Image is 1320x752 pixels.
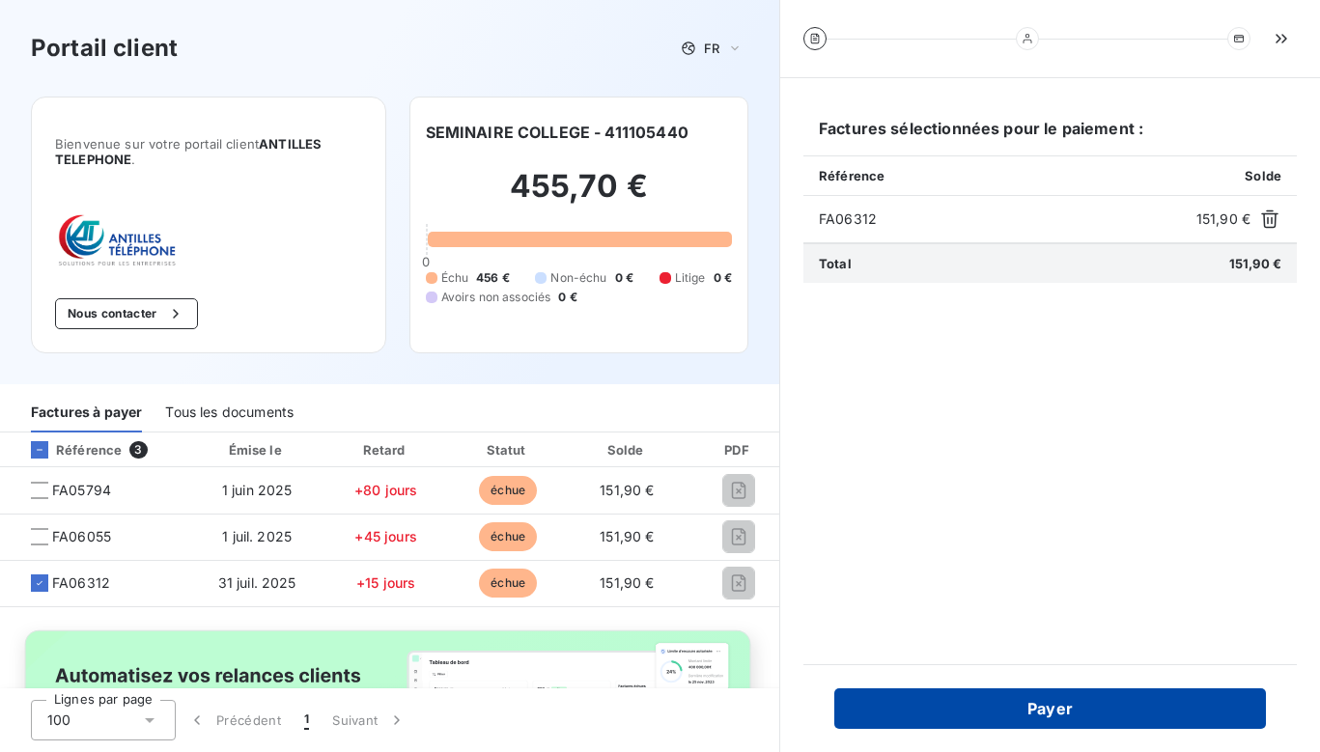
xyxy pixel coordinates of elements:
[321,700,418,740] button: Suivant
[1229,256,1281,271] span: 151,90 €
[31,392,142,432] div: Factures à payer
[55,136,322,167] span: ANTILLES TELEPHONE
[819,209,1189,229] span: FA06312
[479,569,537,598] span: échue
[304,710,309,730] span: 1
[55,213,179,267] img: Company logo
[479,476,537,505] span: échue
[803,117,1297,155] h6: Factures sélectionnées pour le paiement :
[452,440,565,460] div: Statut
[328,440,444,460] div: Retard
[714,269,732,287] span: 0 €
[52,527,111,546] span: FA06055
[600,482,654,498] span: 151,90 €
[15,441,122,459] div: Référence
[441,269,469,287] span: Échu
[293,700,321,740] button: 1
[354,482,417,498] span: +80 jours
[675,269,706,287] span: Litige
[600,528,654,544] span: 151,90 €
[165,392,294,432] div: Tous les documents
[52,573,110,593] span: FA06312
[31,31,178,66] h3: Portail client
[615,269,633,287] span: 0 €
[479,522,537,551] span: échue
[704,41,719,56] span: FR
[55,298,198,329] button: Nous contacter
[194,440,321,460] div: Émise le
[426,167,733,225] h2: 455,70 €
[55,136,362,167] span: Bienvenue sur votre portail client .
[819,168,885,183] span: Référence
[176,700,293,740] button: Précédent
[52,481,111,500] span: FA05794
[476,269,510,287] span: 456 €
[222,482,293,498] span: 1 juin 2025
[47,710,70,730] span: 100
[573,440,683,460] div: Solde
[129,441,147,459] span: 3
[558,289,576,306] span: 0 €
[222,528,292,544] span: 1 juil. 2025
[819,256,852,271] span: Total
[550,269,606,287] span: Non-échu
[1196,209,1250,229] span: 151,90 €
[422,254,430,269] span: 0
[218,574,296,591] span: 31 juil. 2025
[600,574,654,591] span: 151,90 €
[426,121,688,144] h6: SEMINAIRE COLLEGE - 411105440
[354,528,416,544] span: +45 jours
[1245,168,1281,183] span: Solde
[834,688,1266,729] button: Payer
[356,574,415,591] span: +15 jours
[689,440,787,460] div: PDF
[441,289,551,306] span: Avoirs non associés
